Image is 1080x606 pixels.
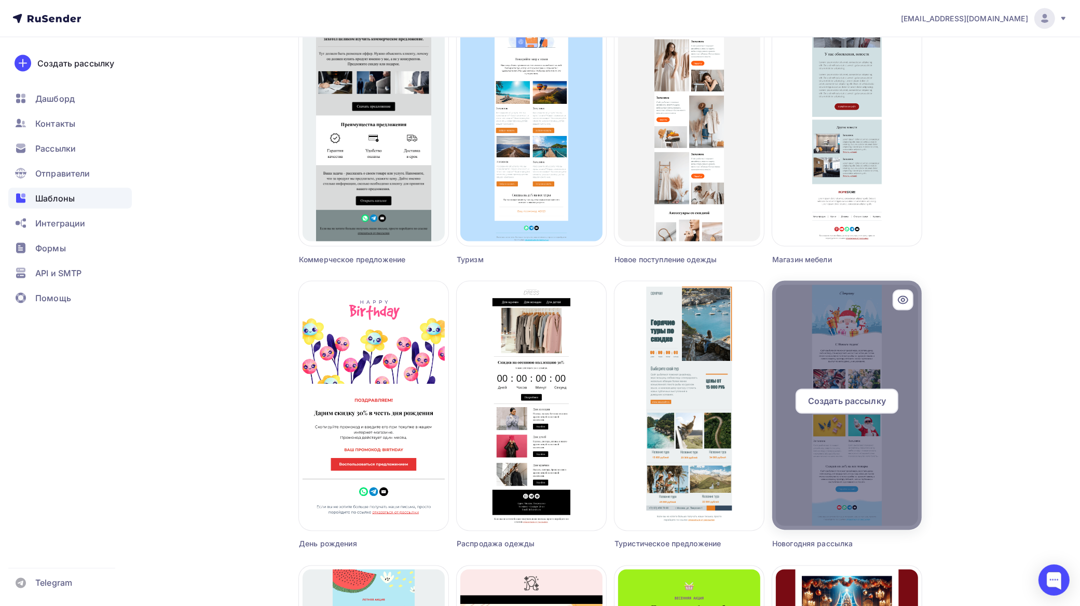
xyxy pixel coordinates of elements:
[35,217,85,230] span: Интеграции
[901,8,1068,29] a: [EMAIL_ADDRESS][DOMAIN_NAME]
[614,254,727,265] div: Новое поступление одежды
[35,142,76,155] span: Рассылки
[299,539,411,549] div: День рождения
[457,254,569,265] div: Туризм
[35,242,66,254] span: Формы
[8,163,132,184] a: Отправители
[37,57,114,70] div: Создать рассылку
[8,113,132,134] a: Контакты
[8,138,132,159] a: Рассылки
[772,254,884,265] div: Магазин мебели
[8,88,132,109] a: Дашборд
[35,92,75,105] span: Дашборд
[35,167,90,180] span: Отправители
[35,267,81,279] span: API и SMTP
[772,539,884,549] div: Новогодняя рассылка
[457,539,569,549] div: Распродажа одежды
[35,117,75,130] span: Контакты
[901,14,1028,24] span: [EMAIL_ADDRESS][DOMAIN_NAME]
[35,192,75,205] span: Шаблоны
[8,238,132,259] a: Формы
[35,577,72,589] span: Telegram
[614,539,727,549] div: Туристическое предложение
[8,188,132,209] a: Шаблоны
[808,395,886,408] span: Создать рассылку
[35,292,71,304] span: Помощь
[299,254,411,265] div: Коммерческое предложение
